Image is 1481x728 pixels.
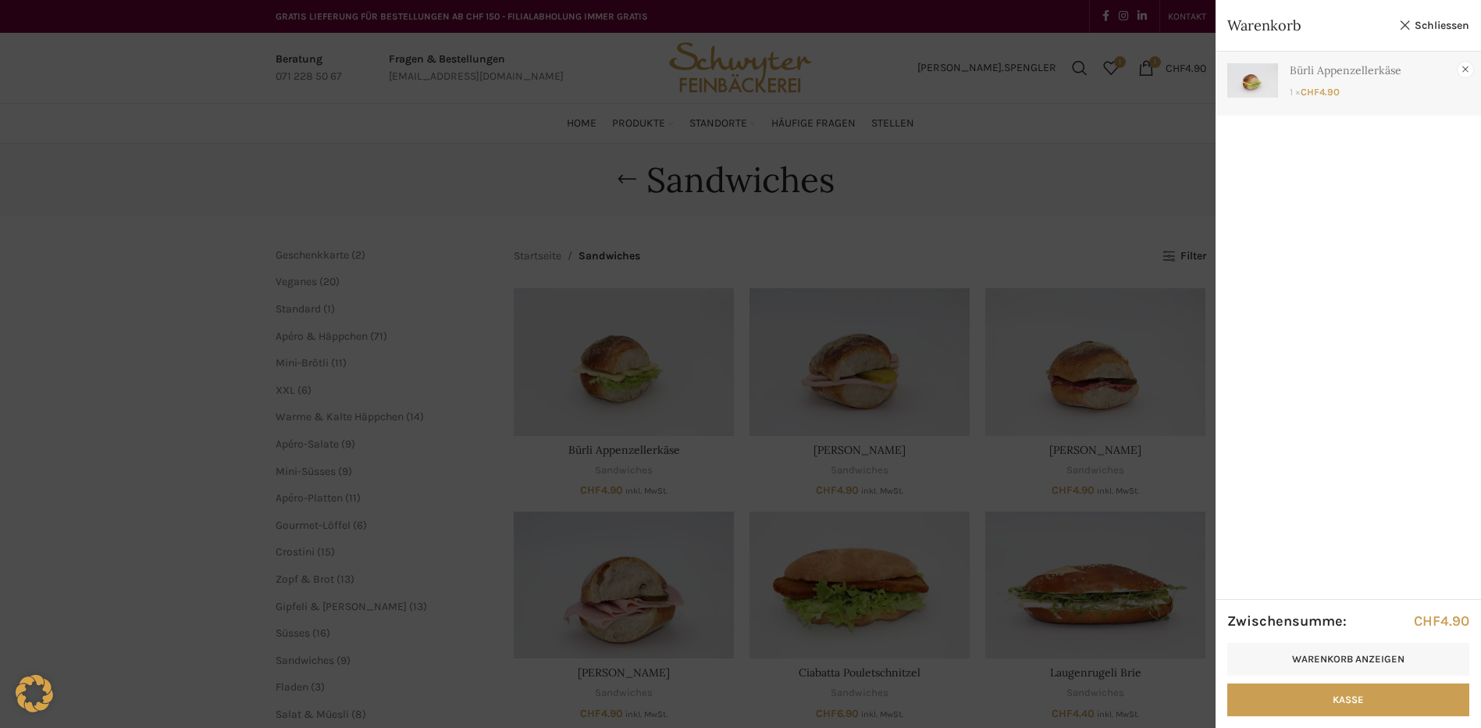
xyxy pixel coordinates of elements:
a: Kasse [1227,683,1469,716]
strong: Zwischensumme: [1227,612,1347,631]
bdi: 4.90 [1414,612,1469,630]
span: CHF [1414,612,1440,630]
a: Warenkorb anzeigen [1227,643,1469,676]
span: Warenkorb [1227,16,1391,35]
a: Bürli Appenzellerkäse aus dem Warenkorb entfernen [1458,62,1473,77]
a: Schliessen [1399,16,1469,35]
a: Anzeigen [1216,52,1481,109]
